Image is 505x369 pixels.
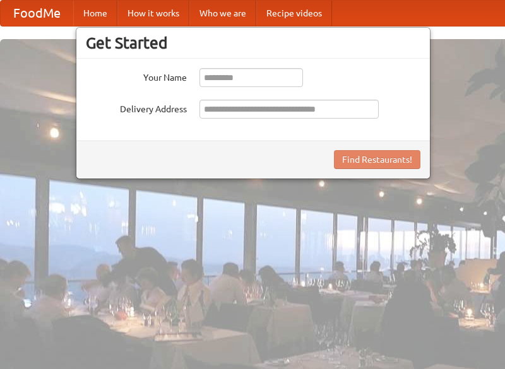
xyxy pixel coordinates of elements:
a: FoodMe [1,1,73,26]
button: Find Restaurants! [334,150,420,169]
h3: Get Started [86,33,420,52]
label: Delivery Address [86,100,187,115]
label: Your Name [86,68,187,84]
a: Recipe videos [256,1,332,26]
a: Who we are [189,1,256,26]
a: How it works [117,1,189,26]
a: Home [73,1,117,26]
